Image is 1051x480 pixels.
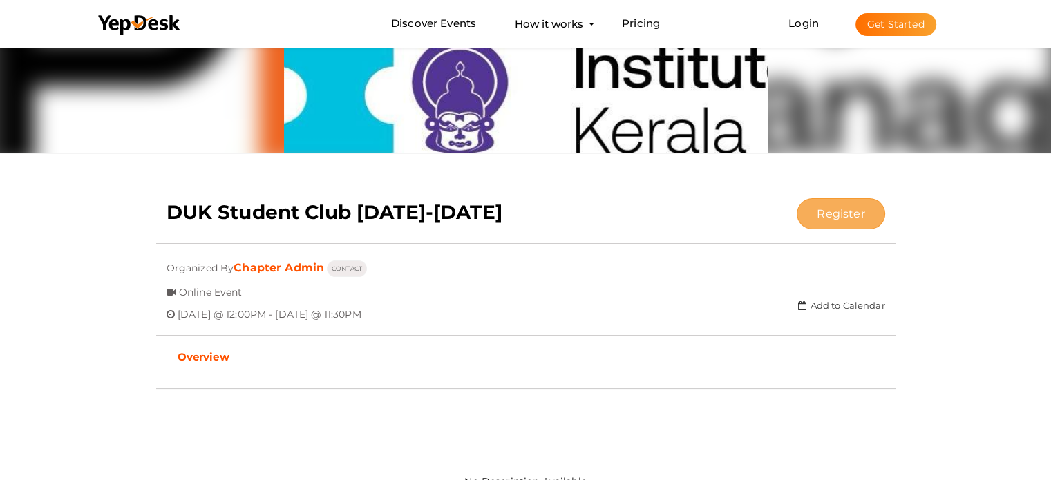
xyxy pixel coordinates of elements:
a: Chapter Admin [234,261,324,274]
a: Discover Events [391,11,476,37]
span: [DATE] @ 12:00PM - [DATE] @ 11:30PM [178,298,361,320]
button: CONTACT [327,260,367,277]
a: Pricing [622,11,660,37]
a: Login [788,17,819,30]
b: Overview [178,350,229,363]
span: Online Event [179,276,243,298]
button: How it works [511,11,587,37]
button: Get Started [855,13,936,36]
a: Add to Calendar [798,300,884,311]
a: Overview [167,340,240,374]
b: DUK Student Club [DATE]-[DATE] [167,200,502,224]
button: Register [797,198,884,229]
span: Organized By [167,251,234,274]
